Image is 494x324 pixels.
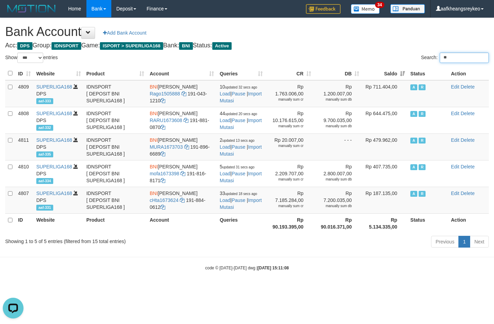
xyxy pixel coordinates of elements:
td: [PERSON_NAME] 191-816-8171 [147,160,217,187]
a: MURA1673703 [150,144,183,150]
a: Load [220,91,230,96]
td: DPS [34,187,84,213]
span: Active [410,164,417,170]
td: Rp 1.763.006,00 [265,80,314,107]
td: IDNSPORT [ DEPOSIT BNI SUPERLIGA168 ] [84,160,147,187]
td: [PERSON_NAME] 191-881-0870 [147,107,217,133]
a: Delete [461,137,475,143]
span: ISPORT > SUPERLIGA168 [100,42,163,50]
span: aaf-332 [36,125,53,131]
span: BNI [150,137,158,143]
th: Account [147,213,217,233]
a: Delete [461,191,475,196]
a: Copy RARU1673608 to clipboard [184,118,188,123]
th: Rp 90.193.395,00 [265,213,314,233]
th: Queries: activate to sort column ascending [217,67,265,80]
a: Import Mutasi [220,118,262,130]
div: manually sum db [317,204,352,209]
a: Import Mutasi [220,197,262,210]
span: updated 13 secs ago [222,139,254,142]
td: Rp 1.200.007,00 [314,80,362,107]
span: Active [212,42,232,50]
td: 4808 [15,107,34,133]
a: Copy 1918168171 to clipboard [160,178,165,183]
td: 4807 [15,187,34,213]
img: panduan.png [390,4,425,13]
th: Rp 90.016.371,00 [314,213,362,233]
a: Load [220,197,230,203]
td: Rp 479.962,00 [362,133,408,160]
a: SUPERLIGA168 [36,191,72,196]
a: Copy 1918966689 to clipboard [160,151,165,157]
span: 44 [220,111,257,116]
a: Copy Rago1505888 to clipboard [181,91,186,96]
a: RARU1673608 [150,118,182,123]
div: manually sum cr [268,124,304,129]
td: DPS [34,80,84,107]
td: [PERSON_NAME] 191-884-0612 [147,187,217,213]
a: SUPERLIGA168 [36,137,72,143]
span: updated 18 secs ago [225,192,257,196]
img: MOTION_logo.png [5,3,58,14]
span: IDNSPORT [52,42,81,50]
a: Edit [451,137,459,143]
th: ID [15,213,34,233]
a: Load [220,144,230,150]
th: CR: activate to sort column ascending [265,67,314,80]
h4: Acc: Group: Game: Bank: Status: [5,42,489,49]
span: Running [419,138,426,144]
span: | | [220,164,262,183]
span: 5 [220,164,254,169]
td: Rp 644.475,00 [362,107,408,133]
a: Delete [461,111,475,116]
th: Saldo: activate to sort column ascending [362,67,408,80]
a: Previous [431,236,459,248]
span: BNI [150,84,158,90]
th: Action [448,67,489,80]
a: Copy 1918810870 to clipboard [160,124,165,130]
span: Running [419,191,426,197]
td: 4811 [15,133,34,160]
a: Copy 1910431210 to clipboard [160,98,165,103]
th: Product [84,213,147,233]
span: Active [410,138,417,144]
td: DPS [34,160,84,187]
th: DB: activate to sort column ascending [314,67,362,80]
span: BNI [179,42,193,50]
th: Action [448,213,489,233]
span: | | [220,191,262,210]
a: Copy mofa1673398 to clipboard [180,171,185,176]
div: manually sum cr [268,177,304,182]
a: Load [220,118,230,123]
a: SUPERLIGA168 [36,84,72,90]
td: Rp 187.135,00 [362,187,408,213]
a: Copy MURA1673703 to clipboard [184,144,189,150]
td: - - - [314,133,362,160]
td: Rp 2.800.007,00 [314,160,362,187]
span: Active [410,191,417,197]
td: Rp 2.209.707,00 [265,160,314,187]
td: Rp 711.404,00 [362,80,408,107]
span: aaf-334 [36,178,53,184]
th: Status [408,213,448,233]
select: Showentries [17,53,43,63]
span: DPS [17,42,32,50]
button: Open LiveChat chat widget [3,3,24,24]
span: BNI [150,164,158,169]
div: manually sum cr [268,204,304,209]
input: Search: [440,53,489,63]
span: Running [419,164,426,170]
th: ID: activate to sort column ascending [15,67,34,80]
td: IDNSPORT [ DEPOSIT BNI SUPERLIGA168 ] [84,107,147,133]
td: IDNSPORT [ DEPOSIT BNI SUPERLIGA168 ] [84,80,147,107]
span: updated 32 secs ago [225,85,257,89]
td: IDNSPORT [ DEPOSIT BNI SUPERLIGA168 ] [84,187,147,213]
h1: Bank Account [5,25,489,39]
td: [PERSON_NAME] 191-896-6689 [147,133,217,160]
a: Pause [232,91,245,96]
div: manually sum cr [268,144,304,148]
a: Import Mutasi [220,144,262,157]
a: Rago1505888 [150,91,180,96]
span: | | [220,137,262,157]
span: BNI [150,191,158,196]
